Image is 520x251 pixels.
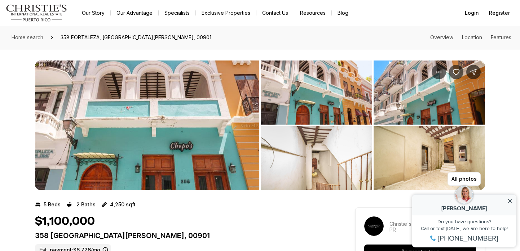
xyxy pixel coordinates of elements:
[261,60,372,125] button: View image gallery
[196,8,256,18] a: Exclusive Properties
[389,221,476,233] p: Christie's International Real Estate PR
[30,50,90,58] span: [PHONE_NUMBER]
[374,60,485,125] button: View image gallery
[448,172,481,186] button: All photos
[11,22,101,27] div: [PERSON_NAME]
[460,6,483,20] button: Login
[8,35,104,40] div: Do you have questions?
[159,8,195,18] a: Specialists
[58,32,214,43] span: 358 FORTALEZA, [GEOGRAPHIC_DATA][PERSON_NAME], 00901
[466,65,481,79] button: Share Property: 358 FORTALEZA
[451,176,477,182] p: All photos
[44,202,61,207] p: 5 Beds
[374,126,485,190] button: View image gallery
[12,34,43,40] span: Home search
[256,8,294,18] button: Contact Us
[449,65,463,79] button: Save Property: 358 FORTALEZA
[9,32,46,43] a: Home search
[432,65,446,79] button: Property options
[430,35,511,40] nav: Page section menu
[35,231,329,240] p: 358 [GEOGRAPHIC_DATA][PERSON_NAME], 00901
[76,8,110,18] a: Our Story
[332,8,354,18] a: Blog
[6,4,67,22] img: logo
[261,126,372,190] button: View image gallery
[261,60,485,190] li: 2 of 9
[485,6,514,20] button: Register
[35,215,95,228] h1: $1,100,000
[47,2,65,20] img: 527b0b8b-e05e-4919-af49-c08c181a4cb2.jpeg
[462,34,482,40] a: Skip to: Location
[465,10,479,16] span: Login
[491,34,511,40] a: Skip to: Features
[489,10,510,16] span: Register
[35,60,259,190] li: 1 of 9
[35,60,259,190] button: View image gallery
[430,34,453,40] a: Skip to: Overview
[35,60,485,190] div: Listing Photos
[111,8,158,18] a: Our Advantage
[8,42,104,47] div: Call or text [DATE], we are here to help!
[110,202,136,207] p: 4,250 sqft
[294,8,331,18] a: Resources
[76,202,96,207] p: 2 Baths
